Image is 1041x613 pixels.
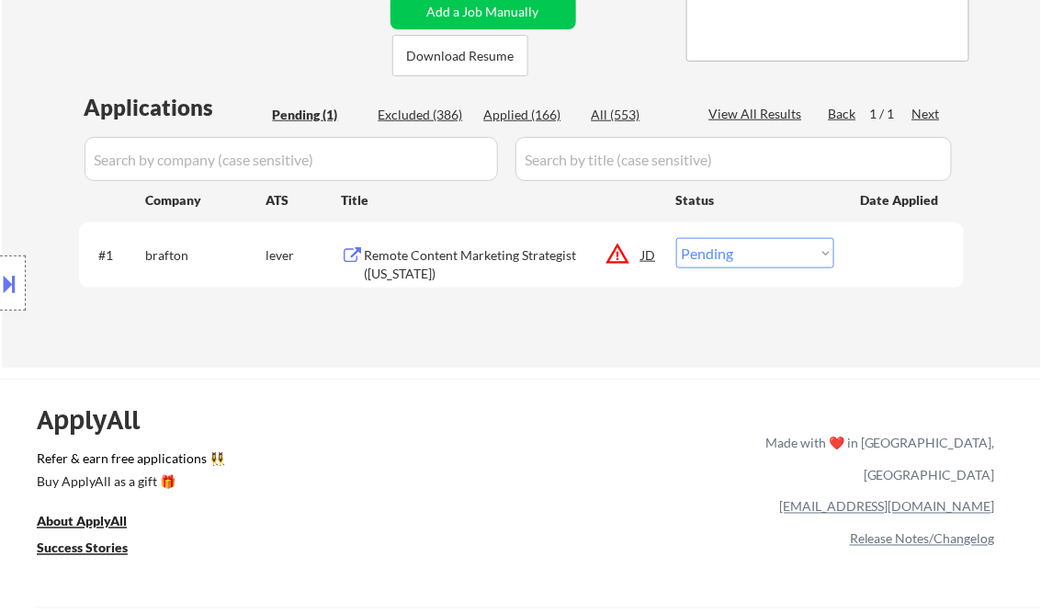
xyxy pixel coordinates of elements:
[592,106,684,124] div: All (553)
[392,35,528,76] button: Download Resume
[484,106,576,124] div: Applied (166)
[870,105,912,123] div: 1 / 1
[640,238,659,271] div: JD
[605,241,631,267] button: warning_amber
[37,539,153,562] a: Success Stories
[37,540,128,556] u: Success Stories
[365,246,642,282] div: Remote Content Marketing Strategist ([US_STATE])
[709,105,808,123] div: View All Results
[912,105,942,123] div: Next
[861,191,942,210] div: Date Applied
[37,512,153,535] a: About ApplyAll
[273,106,365,124] div: Pending (1)
[829,105,858,123] div: Back
[342,191,659,210] div: Title
[37,514,127,529] u: About ApplyAll
[37,471,221,494] a: Buy ApplyAll as a gift 🎁
[37,475,221,488] div: Buy ApplyAll as a gift 🎁
[850,531,995,547] a: Release Notes/Changelog
[515,137,952,181] input: Search by title (case sensitive)
[676,183,834,216] div: Status
[85,96,266,119] div: Applications
[37,452,381,471] a: Refer & earn free applications 👯‍♀️
[758,426,995,491] div: Made with ❤️ in [GEOGRAPHIC_DATA], [GEOGRAPHIC_DATA]
[779,499,995,515] a: [EMAIL_ADDRESS][DOMAIN_NAME]
[379,106,470,124] div: Excluded (386)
